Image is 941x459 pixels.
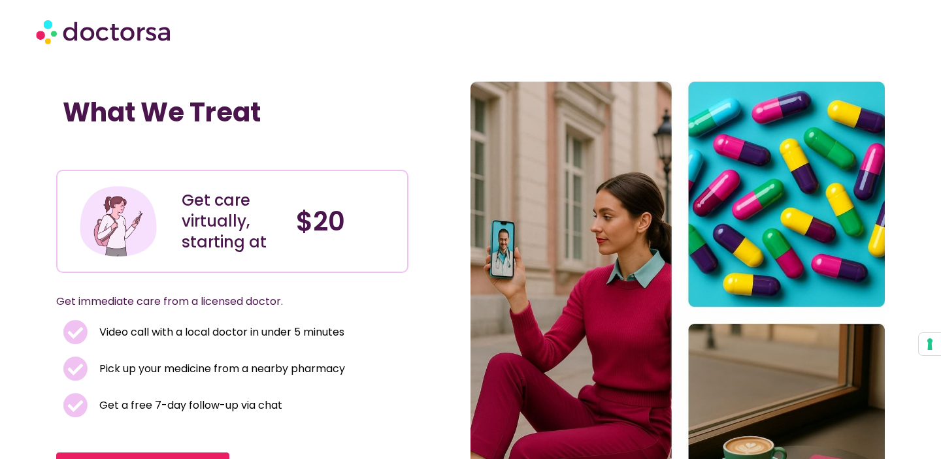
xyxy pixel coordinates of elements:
img: Illustration depicting a young woman in a casual outfit, engaged with her smartphone. She has a p... [78,181,159,262]
p: Get immediate care from a licensed doctor. [56,293,377,311]
div: Get care virtually, starting at [182,190,283,253]
span: Get a free 7-day follow-up via chat [96,396,282,415]
h1: What We Treat [63,97,402,128]
iframe: Customer reviews powered by Trustpilot [63,141,259,157]
h4: $20 [296,206,397,237]
span: Pick up your medicine from a nearby pharmacy [96,360,345,378]
button: Your consent preferences for tracking technologies [919,333,941,355]
span: Video call with a local doctor in under 5 minutes [96,323,344,341]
